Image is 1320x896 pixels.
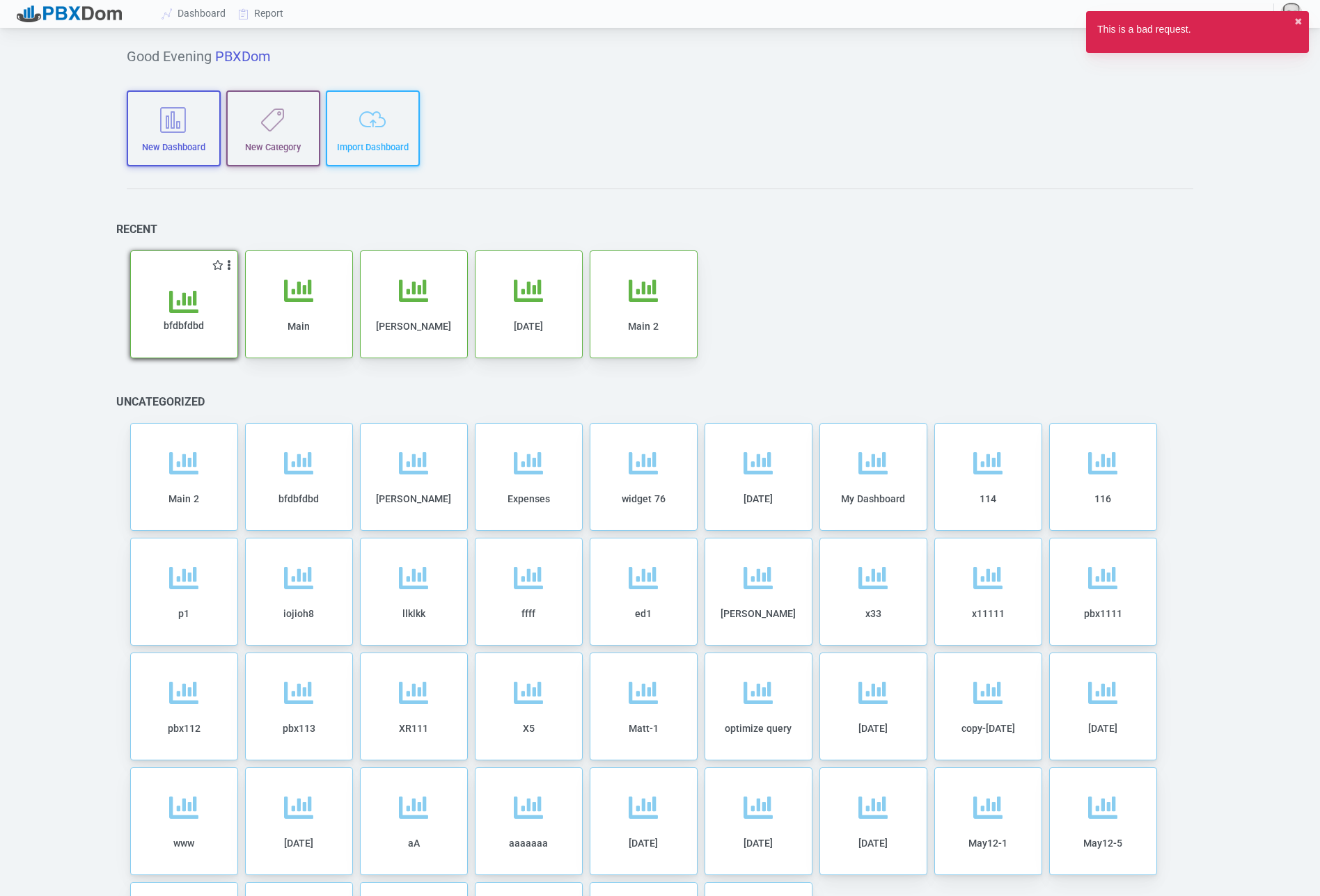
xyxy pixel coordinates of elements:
span: Main 2 [168,493,199,504]
div: This is a bad request. [1097,22,1191,42]
span: PBXDom [215,48,271,65]
span: copy-[DATE] [961,723,1015,734]
span: May12-1 [968,838,1007,849]
a: Report [233,1,290,26]
span: X5 [523,723,535,734]
button: close [1294,15,1303,29]
span: My Dashboard [841,493,905,504]
span: Expenses [508,493,550,504]
span: XR111 [399,723,428,734]
span: bfdbfdbd [278,493,319,504]
span: Main 2 [628,321,659,332]
button: New Dashboard [127,90,221,166]
span: x33 [865,608,881,619]
h6: Uncategorized [116,395,205,408]
span: [DATE] [744,838,773,849]
span: ed1 [635,608,652,619]
span: aA [408,838,420,849]
span: pbx113 [283,723,315,734]
span: pbx112 [168,723,201,734]
button: Import Dashboard [326,90,420,166]
span: bfdbfdbd [164,320,204,331]
h6: Recent [116,223,157,236]
button: New Category [226,90,320,166]
span: Main [288,321,310,332]
span: [DATE] [1088,723,1117,734]
span: Matt-1 [629,723,659,734]
span: May12-5 [1083,838,1122,849]
span: llklkk [402,608,425,619]
span: optimize query [725,723,792,734]
span: pbx1111 [1084,608,1122,619]
span: 116 [1094,493,1111,504]
span: [DATE] [514,321,543,332]
img: 59815a3c8890a36c254578057cc7be37 [1280,3,1303,25]
span: [DATE] [284,838,313,849]
span: ffff [521,608,535,619]
span: [DATE] [858,838,888,849]
span: www [173,838,194,849]
span: [DATE] [744,493,773,504]
span: aaaaaaa [509,838,548,849]
span: 114 [980,493,996,504]
span: [PERSON_NAME] [721,608,796,619]
a: Dashboard [156,1,233,26]
span: p1 [178,608,189,619]
span: [DATE] [629,838,658,849]
span: widget 76 [622,493,666,504]
span: [PERSON_NAME] [376,493,451,504]
span: [PERSON_NAME] [376,321,451,332]
h5: Good Evening [127,48,1194,65]
span: iojioh8 [283,608,314,619]
span: x11111 [972,608,1005,619]
span: [DATE] [858,723,888,734]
